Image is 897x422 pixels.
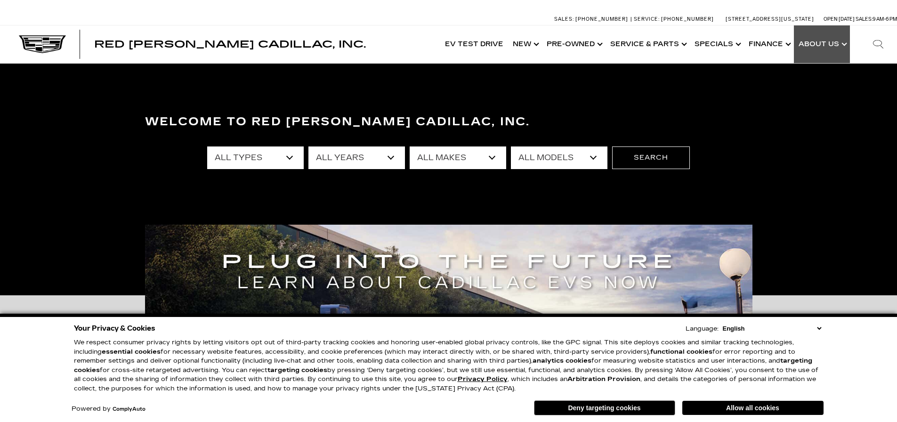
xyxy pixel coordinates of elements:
[606,25,690,63] a: Service & Parts
[534,400,675,415] button: Deny targeting cookies
[682,401,824,415] button: Allow all cookies
[634,16,660,22] span: Service:
[726,16,814,22] a: [STREET_ADDRESS][US_STATE]
[145,113,752,131] h3: Welcome to Red [PERSON_NAME] Cadillac, Inc.
[824,16,855,22] span: Open [DATE]
[554,16,630,22] a: Sales: [PHONE_NUMBER]
[74,338,824,393] p: We respect consumer privacy rights by letting visitors opt out of third-party tracking cookies an...
[686,326,719,332] div: Language:
[690,25,744,63] a: Specials
[575,16,628,22] span: [PHONE_NUMBER]
[94,40,366,49] a: Red [PERSON_NAME] Cadillac, Inc.
[207,146,304,169] select: Filter by type
[102,348,161,356] strong: essential cookies
[533,357,591,365] strong: analytics cookies
[94,39,366,50] span: Red [PERSON_NAME] Cadillac, Inc.
[744,25,794,63] a: Finance
[650,348,712,356] strong: functional cookies
[873,16,897,22] span: 9 AM-6 PM
[661,16,714,22] span: [PHONE_NUMBER]
[511,146,607,169] select: Filter by model
[74,357,812,374] strong: targeting cookies
[74,322,155,335] span: Your Privacy & Cookies
[612,146,690,169] button: Search
[308,146,405,169] select: Filter by year
[630,16,716,22] a: Service: [PHONE_NUMBER]
[794,25,850,63] a: About Us
[458,375,508,383] a: Privacy Policy
[72,406,145,412] div: Powered by
[113,406,145,412] a: ComplyAuto
[720,324,824,333] select: Language Select
[410,146,506,169] select: Filter by make
[567,375,640,383] strong: Arbitration Provision
[554,16,574,22] span: Sales:
[542,25,606,63] a: Pre-Owned
[440,25,508,63] a: EV Test Drive
[19,35,66,53] img: Cadillac Dark Logo with Cadillac White Text
[508,25,542,63] a: New
[267,366,327,374] strong: targeting cookies
[856,16,873,22] span: Sales:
